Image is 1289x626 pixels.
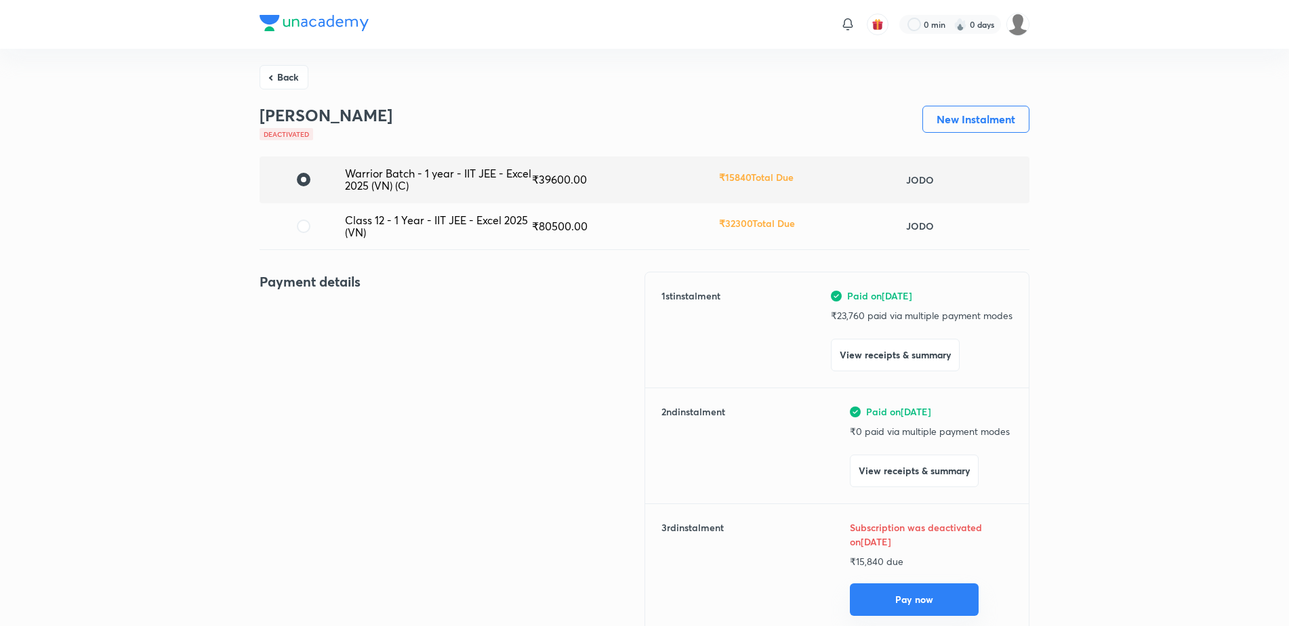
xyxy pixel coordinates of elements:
img: green-tick [831,291,842,301]
div: Class 12 - 1 Year - IIT JEE - Excel 2025 (VN) [345,214,532,239]
h6: JODO [906,173,934,187]
h6: 2 nd instalment [661,404,725,487]
button: Back [260,65,308,89]
button: View receipts & summary [831,339,960,371]
h3: [PERSON_NAME] [260,106,392,125]
span: Paid on [DATE] [866,404,931,419]
img: Company Logo [260,15,369,31]
img: avatar [872,18,884,30]
img: green-tick [850,406,861,417]
h6: Subscription was deactivated on [DATE] [850,520,985,549]
p: ₹ 0 paid via multiple payment modes [850,424,1012,438]
button: avatar [867,14,888,35]
div: ₹ 80500.00 [532,220,719,232]
button: View receipts & summary [850,455,979,487]
h6: JODO [906,219,934,233]
h6: 3 rd instalment [661,520,724,617]
img: PRADEEP KADAM [1006,13,1029,36]
div: Warrior Batch - 1 year - IIT JEE - Excel 2025 (VN) (C) [345,167,532,192]
p: ₹ 15,840 due [850,554,1012,568]
button: New Instalment [922,106,1029,133]
img: streak [954,18,967,31]
div: Deactivated [260,128,313,140]
h6: 1 st instalment [661,289,720,371]
h4: Payment details [260,272,644,292]
div: ₹ 39600.00 [532,173,719,186]
h6: ₹ 15840 Total Due [719,170,794,184]
button: Pay now [850,583,979,616]
a: Company Logo [260,15,369,35]
span: Paid on [DATE] [847,289,912,303]
p: ₹ 23,760 paid via multiple payment modes [831,308,1012,322]
h6: ₹ 32300 Total Due [719,216,795,230]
